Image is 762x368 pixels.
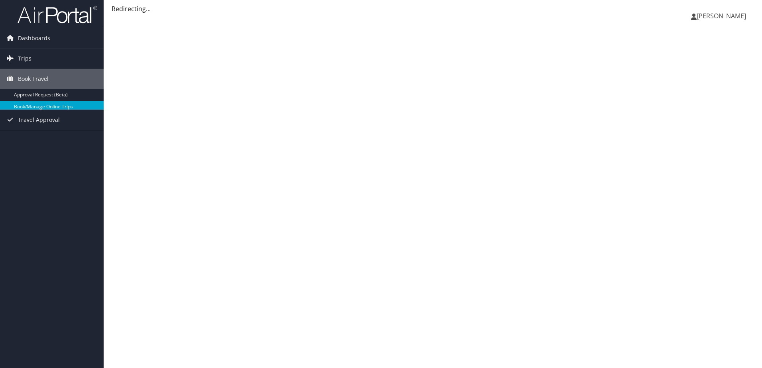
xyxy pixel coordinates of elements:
[18,28,50,48] span: Dashboards
[18,49,31,69] span: Trips
[691,4,754,28] a: [PERSON_NAME]
[697,12,746,20] span: [PERSON_NAME]
[18,110,60,130] span: Travel Approval
[18,69,49,89] span: Book Travel
[18,5,97,24] img: airportal-logo.png
[112,4,754,14] div: Redirecting...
